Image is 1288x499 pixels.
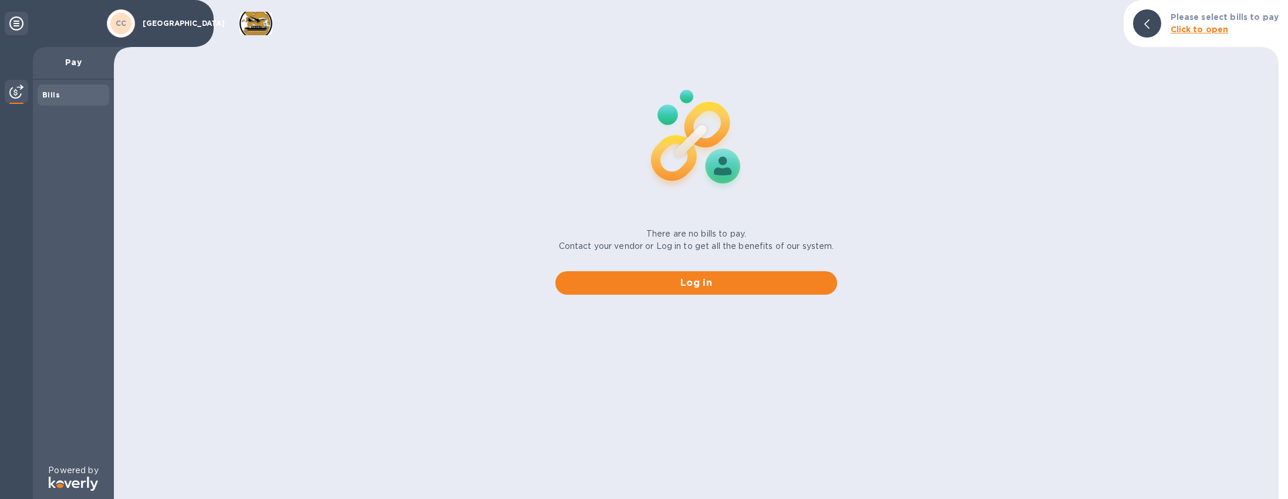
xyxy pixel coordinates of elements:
p: There are no bills to pay. Contact your vendor or Log in to get all the benefits of our system. [559,228,834,252]
b: CC [116,19,127,28]
p: Pay [42,56,104,68]
span: Log in [565,276,828,290]
p: Powered by [48,464,98,477]
b: Please select bills to pay [1171,12,1279,22]
img: Logo [49,477,98,491]
button: Log in [555,271,837,295]
b: Click to open [1171,25,1229,34]
b: Bills [42,90,60,99]
p: [GEOGRAPHIC_DATA] [143,19,201,28]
